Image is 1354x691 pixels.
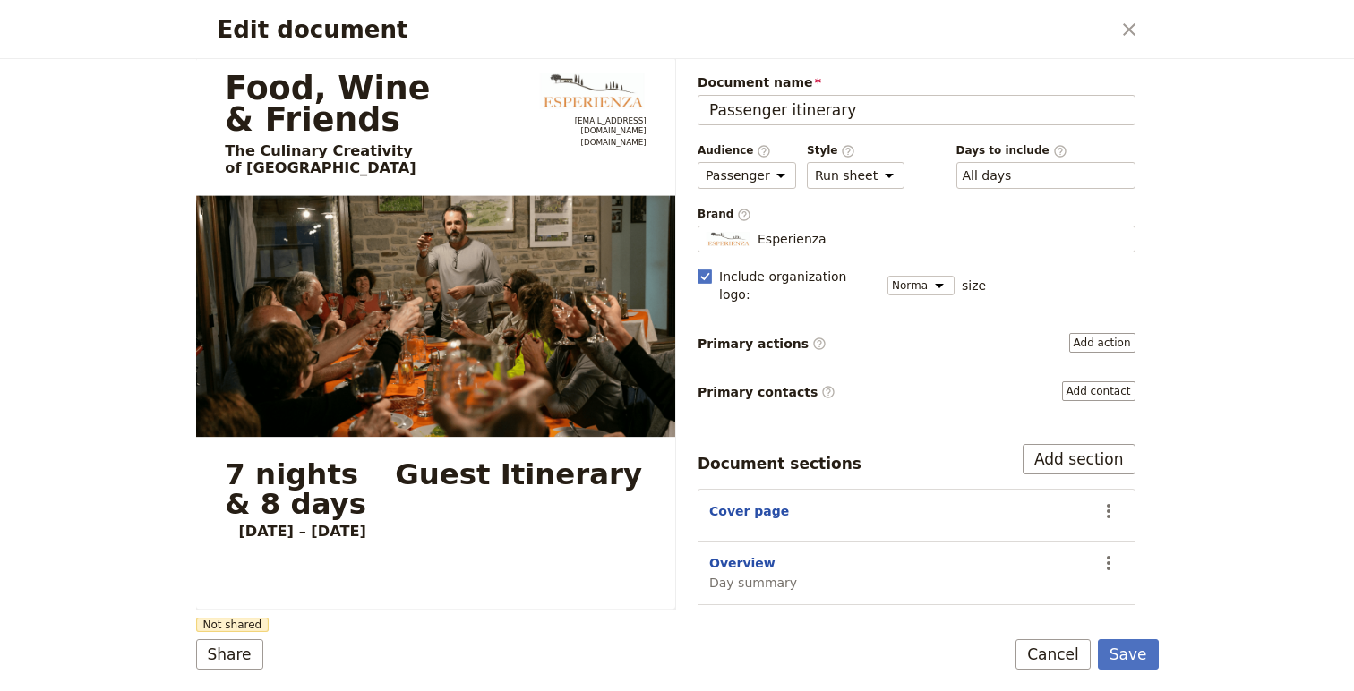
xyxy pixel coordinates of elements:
button: Cancel [1015,639,1091,670]
span: Esperienza [758,230,827,248]
button: Overview [709,554,776,572]
span: Style [807,143,904,158]
span: ​ [812,337,827,351]
span: Brand [698,207,1135,222]
select: Style​ [807,162,904,189]
span: ​ [821,385,836,399]
a: info@esperienza.org [537,116,646,136]
span: Day summary [709,574,797,592]
img: Profile [706,232,750,247]
span: ​ [757,144,771,157]
span: Primary actions [698,335,827,353]
input: Document name [698,95,1135,125]
span: Audience [698,143,796,158]
span: Days to include [956,143,1135,158]
span: ​ [1053,144,1067,157]
span: ​ [737,208,751,220]
span: Not shared [196,618,270,632]
button: Cover page [709,502,789,520]
button: Share [196,639,263,670]
span: Include organization logo : [719,268,877,303]
button: Primary actions​ [1069,333,1135,353]
button: Actions [1093,496,1124,526]
div: Document sections [698,453,861,474]
span: 7 nights & 8 days [225,457,366,520]
button: Add section [1023,444,1135,474]
span: ​ [841,144,855,157]
span: Document name [698,73,1135,91]
span: Primary contacts [698,383,836,401]
button: Save [1098,639,1159,670]
button: Close dialog [1114,14,1144,45]
h2: Edit document [218,16,1110,43]
h1: Food, Wine & Friends [225,73,518,135]
select: Audience​ [698,162,796,189]
p: The Culinary Creativity of [GEOGRAPHIC_DATA] [225,142,518,176]
div: Guest Itinerary [395,460,642,489]
span: size [962,277,986,294]
a: https://www.esperienza.org [537,138,646,148]
select: size [887,276,955,295]
span: [DATE] – [DATE] [238,523,365,540]
button: Actions [1093,548,1124,578]
img: Esperienza logo [537,73,646,108]
button: Primary contacts​ [1062,381,1135,401]
button: Days to include​Clear input [963,166,1012,184]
